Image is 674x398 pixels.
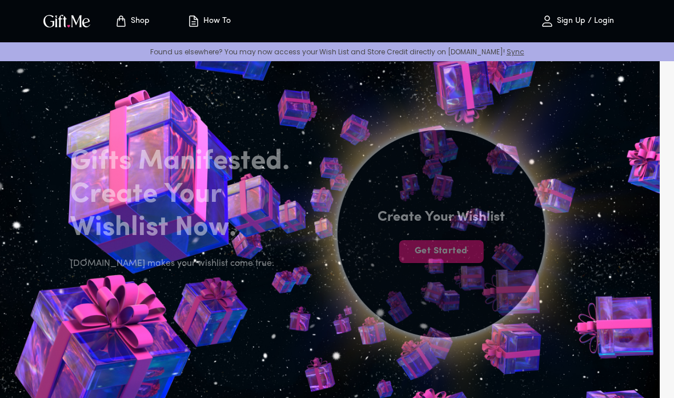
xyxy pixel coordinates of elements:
[177,3,240,39] button: How To
[101,3,163,39] button: Store page
[40,14,94,28] button: GiftMe Logo
[378,208,505,226] h4: Create Your Wishlist
[9,47,665,57] p: Found us elsewhere? You may now access your Wish List and Store Credit directly on [DOMAIN_NAME]!
[70,212,308,245] h2: Wishlist Now.
[70,256,308,271] h6: [DOMAIN_NAME] makes your wishlist come true.
[41,13,93,29] img: GiftMe Logo
[200,17,231,26] p: How To
[399,240,483,263] button: Get Started
[554,17,614,26] p: Sign Up / Login
[70,145,308,178] h2: Gifts Manifested.
[507,47,524,57] a: Sync
[520,3,634,39] button: Sign Up / Login
[187,14,200,28] img: how-to.svg
[70,178,308,212] h2: Create Your
[128,17,150,26] p: Shop
[399,245,483,257] span: Get Started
